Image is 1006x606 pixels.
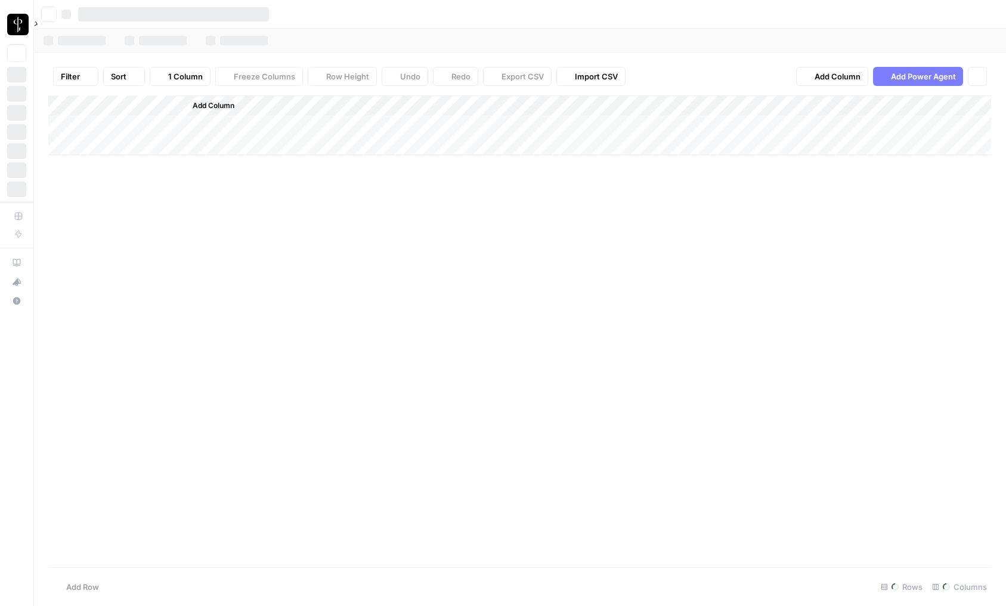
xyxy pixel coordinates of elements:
span: Add Row [66,581,99,593]
span: Sort [111,70,126,82]
div: What's new? [8,273,26,291]
button: Add Column [177,98,239,113]
a: AirOps Academy [7,253,26,272]
div: Rows [876,577,927,596]
span: Row Height [326,70,369,82]
button: Workspace: LP Production Workloads [7,10,26,39]
span: Add Column [193,100,234,111]
button: Filter [53,67,98,86]
span: Filter [61,70,80,82]
button: Row Height [308,67,377,86]
button: Add Column [796,67,868,86]
span: Freeze Columns [234,70,295,82]
img: LP Production Workloads Logo [7,14,29,35]
span: Undo [400,70,420,82]
button: 1 Column [150,67,211,86]
button: Sort [103,67,145,86]
button: Redo [433,67,478,86]
span: Import CSV [575,70,618,82]
button: Undo [382,67,428,86]
button: Add Row [48,577,106,596]
button: Help + Support [7,291,26,310]
button: Export CSV [483,67,552,86]
span: Add Column [815,70,860,82]
span: Export CSV [502,70,544,82]
button: What's new? [7,272,26,291]
button: Freeze Columns [215,67,303,86]
span: 1 Column [168,70,203,82]
div: Columns [927,577,992,596]
span: Redo [451,70,471,82]
button: Add Power Agent [873,67,963,86]
button: Import CSV [556,67,626,86]
span: Add Power Agent [891,70,956,82]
